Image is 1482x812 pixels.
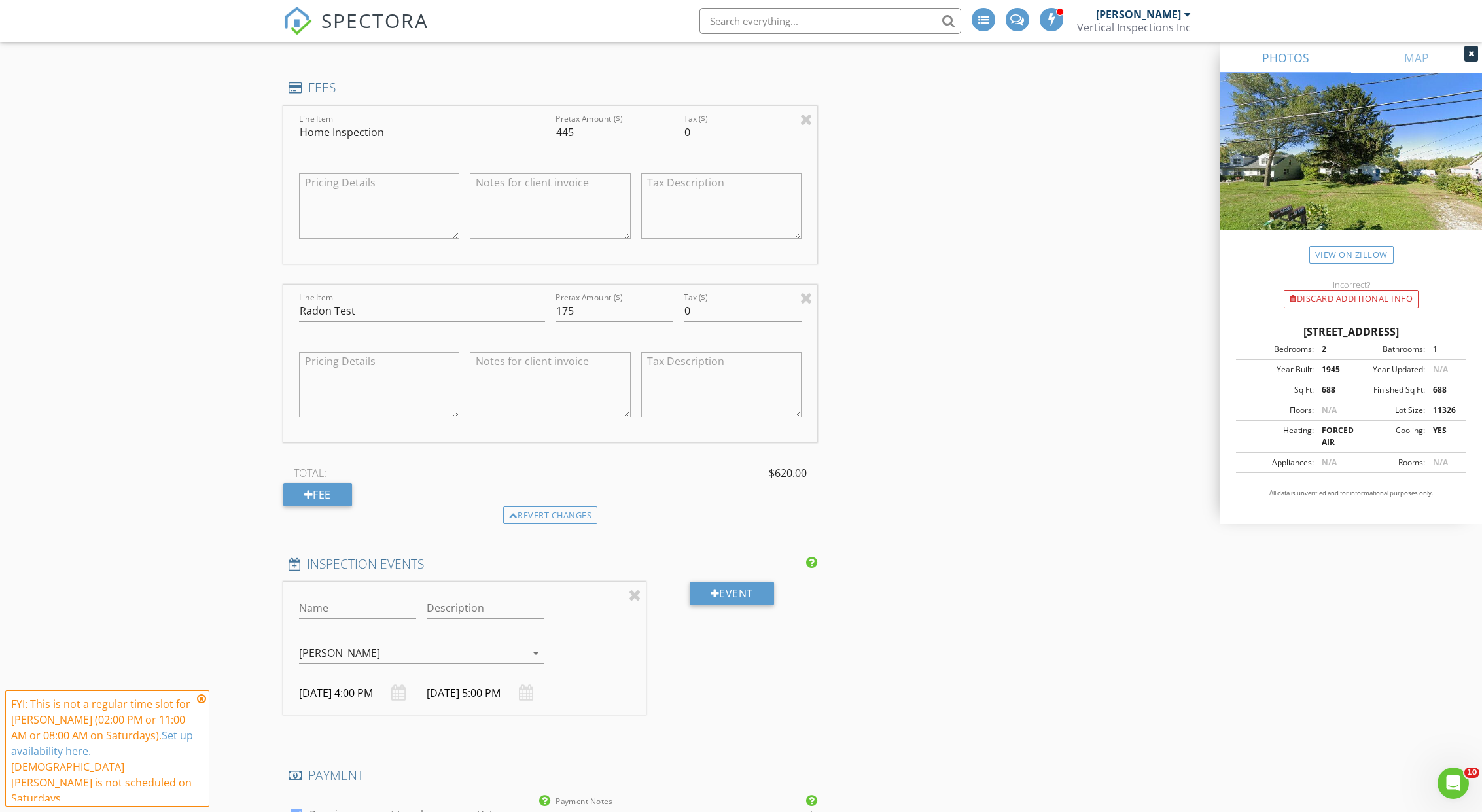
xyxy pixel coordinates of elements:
div: Event [690,582,774,605]
div: Heating: [1240,425,1314,448]
div: Floors: [1240,404,1314,416]
a: PHOTOS [1220,42,1351,73]
p: All data is unverified and for informational purposes only. [1236,489,1466,498]
div: Year Built: [1240,364,1314,376]
div: [PERSON_NAME] [1096,8,1181,21]
input: Select date [299,677,416,709]
div: Rooms: [1351,457,1425,468]
span: N/A [1322,457,1337,468]
div: Revert changes [503,506,598,525]
div: 1 [1425,344,1462,355]
iframe: Intercom live chat [1438,768,1469,799]
div: [STREET_ADDRESS] [1236,324,1466,340]
div: Incorrect? [1220,279,1482,290]
h4: PAYMENT [289,767,813,784]
span: TOTAL: [294,465,326,481]
div: 688 [1425,384,1462,396]
span: N/A [1433,457,1448,468]
div: Year Updated: [1351,364,1425,376]
div: Finished Sq Ft: [1351,384,1425,396]
img: The Best Home Inspection Software - Spectora [283,7,312,35]
div: FYI: This is not a regular time slot for [PERSON_NAME] (02:00 PM or 11:00 AM or 08:00 AM on Satur... [11,696,193,806]
div: YES [1425,425,1462,448]
div: Bathrooms: [1351,344,1425,355]
div: Sq Ft: [1240,384,1314,396]
div: Vertical Inspections Inc [1077,21,1191,34]
div: 11326 [1425,404,1462,416]
span: N/A [1433,364,1448,375]
div: Discard Additional info [1284,290,1419,308]
div: [PERSON_NAME] [299,647,380,659]
div: 1945 [1314,364,1351,376]
input: Search everything... [699,8,961,34]
img: streetview [1220,73,1482,262]
div: 2 [1314,344,1351,355]
div: 688 [1314,384,1351,396]
div: Bedrooms: [1240,344,1314,355]
input: Select date [427,677,544,709]
span: SPECTORA [321,7,429,34]
a: View on Zillow [1309,246,1394,264]
div: FORCED AIR [1314,425,1351,448]
div: Fee [283,483,352,506]
a: MAP [1351,42,1482,73]
div: Lot Size: [1351,404,1425,416]
span: 10 [1464,768,1479,778]
h4: FEES [289,79,813,96]
div: Cooling: [1351,425,1425,448]
span: N/A [1322,404,1337,415]
span: $620.00 [769,465,807,481]
div: Appliances: [1240,457,1314,468]
h4: INSPECTION EVENTS [289,556,813,573]
i: arrow_drop_down [528,645,544,661]
a: SPECTORA [283,18,429,45]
